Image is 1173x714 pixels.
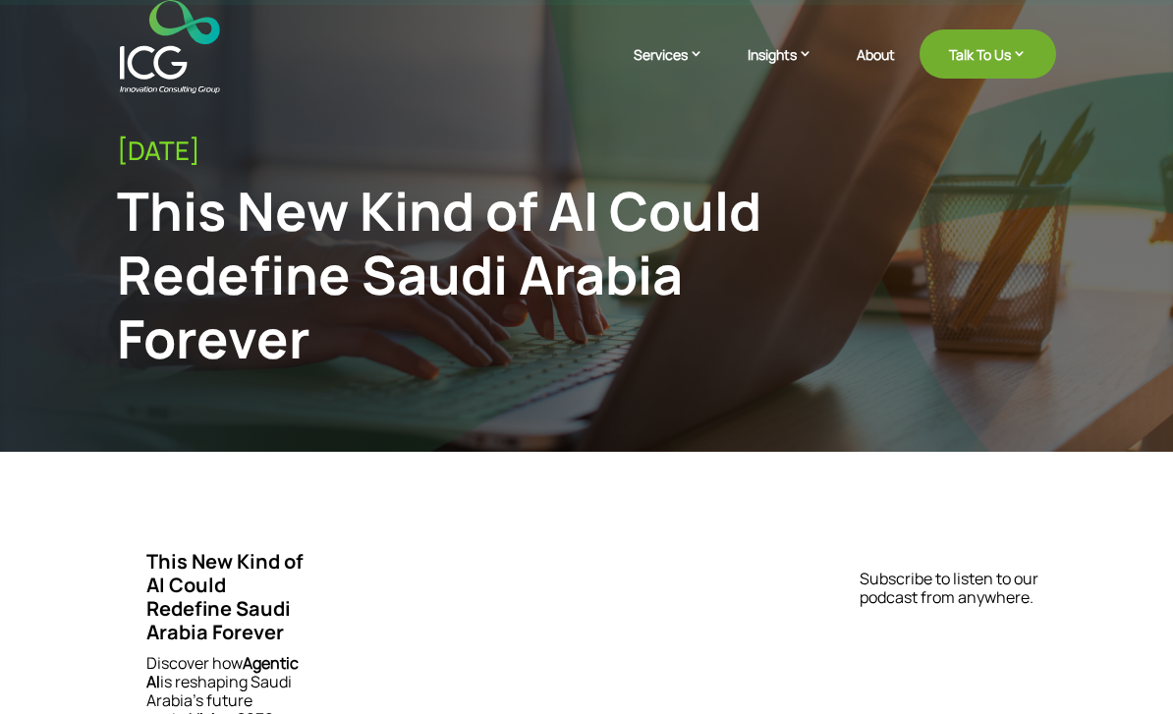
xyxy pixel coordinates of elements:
[146,652,299,692] strong: Agentic AI
[117,179,839,369] div: This New Kind of AI Could Redefine Saudi Arabia Forever
[920,29,1056,79] a: Talk To Us
[860,570,1045,607] p: Subscribe to listen to our podcast from anywhere.
[748,44,832,93] a: Insights
[857,47,895,93] a: About
[146,550,312,654] h3: This New Kind of AI Could Redefine Saudi Arabia Forever
[117,136,1055,166] div: [DATE]
[634,44,723,93] a: Services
